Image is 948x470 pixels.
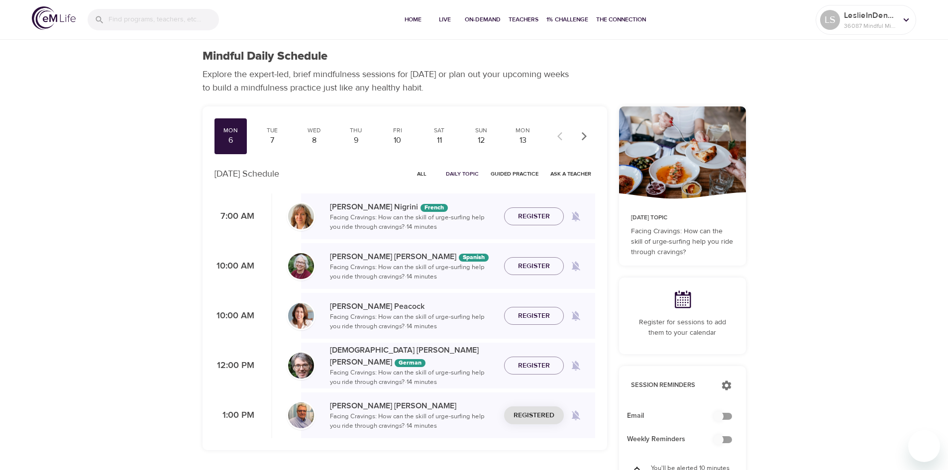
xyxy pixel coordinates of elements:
[330,312,496,332] p: Facing Cravings: How can the skill of urge-surfing help you ride through cravings? · 14 minutes
[518,360,550,372] span: Register
[518,260,550,273] span: Register
[218,126,243,135] div: Mon
[385,126,410,135] div: Fri
[518,310,550,322] span: Register
[330,400,496,412] p: [PERSON_NAME] [PERSON_NAME]
[631,213,734,222] p: [DATE] Topic
[260,135,285,146] div: 7
[395,359,425,367] div: The episodes in this programs will be in German
[260,126,285,135] div: Tue
[631,317,734,338] p: Register for sessions to add them to your calendar
[406,166,438,182] button: All
[385,135,410,146] div: 10
[509,14,538,25] span: Teachers
[214,309,254,323] p: 10:00 AM
[908,430,940,462] iframe: Button to launch messaging window
[410,169,434,179] span: All
[343,126,368,135] div: Thu
[108,9,219,30] input: Find programs, teachers, etc...
[330,412,496,431] p: Facing Cravings: How can the skill of urge-surfing help you ride through cravings? · 14 minutes
[427,126,452,135] div: Sat
[511,126,535,135] div: Mon
[288,402,314,428] img: Roger%20Nolan%20Headshot.jpg
[564,254,588,278] span: Remind me when a class goes live every Monday at 10:00 AM
[491,169,538,179] span: Guided Practice
[288,203,314,229] img: MelissaNigiri.jpg
[330,201,496,213] p: [PERSON_NAME] Nigrini
[288,353,314,378] img: Christian%20L%C3%BCtke%20W%C3%B6stmann.png
[214,409,254,422] p: 1:00 PM
[330,251,496,263] p: [PERSON_NAME] [PERSON_NAME]
[504,357,564,375] button: Register
[844,21,897,30] p: 36087 Mindful Minutes
[469,126,494,135] div: Sun
[401,14,425,25] span: Home
[330,344,496,368] p: [DEMOGRAPHIC_DATA] [PERSON_NAME] [PERSON_NAME]
[446,169,479,179] span: Daily Topic
[631,380,711,390] p: Session Reminders
[330,263,496,282] p: Facing Cravings: How can the skill of urge-surfing help you ride through cravings? · 14 minutes
[627,434,722,445] span: Weekly Reminders
[487,166,542,182] button: Guided Practice
[214,167,279,181] p: [DATE] Schedule
[288,303,314,329] img: Susan_Peacock-min.jpg
[564,354,588,377] span: Remind me when a class goes live every Monday at 12:00 PM
[32,6,76,30] img: logo
[504,207,564,226] button: Register
[442,166,483,182] button: Daily Topic
[546,14,588,25] span: 1% Challenge
[330,368,496,387] p: Facing Cravings: How can the skill of urge-surfing help you ride through cravings? · 14 minutes
[469,135,494,146] div: 12
[564,204,588,228] span: Remind me when a class goes live every Monday at 7:00 AM
[504,257,564,276] button: Register
[844,9,897,21] p: LeslieInDenver
[631,226,734,258] p: Facing Cravings: How can the skill of urge-surfing help you ride through cravings?
[203,68,576,94] p: Explore the expert-led, brief mindfulness sessions for [DATE] or plan out your upcoming weeks to ...
[427,135,452,146] div: 11
[459,254,489,262] div: The episodes in this programs will be in Spanish
[564,304,588,328] span: Remind me when a class goes live every Monday at 10:00 AM
[518,210,550,223] span: Register
[504,307,564,325] button: Register
[546,166,595,182] button: Ask a Teacher
[514,409,554,422] span: Registered
[330,213,496,232] p: Facing Cravings: How can the skill of urge-surfing help you ride through cravings? · 14 minutes
[288,253,314,279] img: Bernice_Moore_min.jpg
[214,260,254,273] p: 10:00 AM
[820,10,840,30] div: LS
[302,135,326,146] div: 8
[330,300,496,312] p: [PERSON_NAME] Peacock
[550,169,591,179] span: Ask a Teacher
[203,49,327,64] h1: Mindful Daily Schedule
[343,135,368,146] div: 9
[504,406,564,425] button: Registered
[627,411,722,421] span: Email
[433,14,457,25] span: Live
[218,135,243,146] div: 6
[596,14,646,25] span: The Connection
[214,210,254,223] p: 7:00 AM
[421,204,448,212] div: The episodes in this programs will be in French
[511,135,535,146] div: 13
[302,126,326,135] div: Wed
[214,359,254,373] p: 12:00 PM
[465,14,501,25] span: On-Demand
[564,403,588,427] span: Remind me when a class goes live every Monday at 1:00 PM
